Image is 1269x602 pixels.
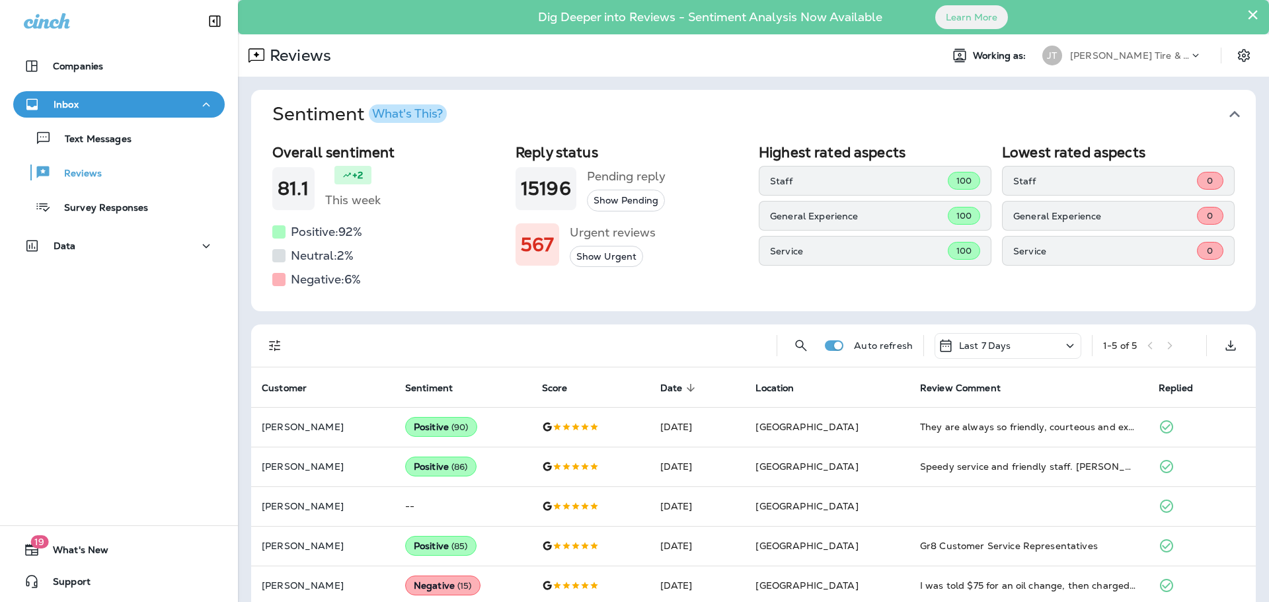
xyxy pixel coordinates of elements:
h2: Reply status [516,144,748,161]
span: Sentiment [405,383,453,394]
span: 0 [1207,175,1213,186]
p: Data [54,241,76,251]
button: Data [13,233,225,259]
p: [PERSON_NAME] Tire & Auto [1070,50,1189,61]
h1: 567 [521,234,554,256]
button: Settings [1232,44,1256,67]
h5: This week [325,190,381,211]
button: Survey Responses [13,193,225,221]
span: [GEOGRAPHIC_DATA] [755,580,858,591]
button: Companies [13,53,225,79]
span: ( 90 ) [451,422,469,433]
span: Location [755,383,794,394]
p: General Experience [770,211,948,221]
button: SentimentWhat's This? [262,90,1266,139]
p: Survey Responses [51,202,148,215]
button: Close [1247,4,1259,25]
h5: Pending reply [587,166,666,187]
td: [DATE] [650,407,746,447]
div: Positive [405,417,477,437]
p: Auto refresh [854,340,913,351]
div: Negative [405,576,481,595]
span: 19 [30,535,48,548]
span: Replied [1159,382,1210,394]
span: [GEOGRAPHIC_DATA] [755,500,858,512]
span: Support [40,576,91,592]
p: Dig Deeper into Reviews - Sentiment Analysis Now Available [500,15,921,19]
p: Text Messages [52,133,132,146]
button: Show Pending [587,190,665,211]
span: 100 [956,210,972,221]
td: [DATE] [650,486,746,526]
div: JT [1042,46,1062,65]
p: [PERSON_NAME] [262,422,384,432]
div: I was told $75 for an oil change, then charged an extra $10 for a filter without any notice or wh... [920,579,1137,592]
p: [PERSON_NAME] [262,461,384,472]
p: [PERSON_NAME] [262,580,384,591]
button: Support [13,568,225,595]
h2: Lowest rated aspects [1002,144,1235,161]
p: Reviews [51,168,102,180]
td: -- [395,486,531,526]
p: Inbox [54,99,79,110]
p: General Experience [1013,211,1197,221]
span: 100 [956,175,972,186]
span: Review Comment [920,383,1001,394]
p: Service [1013,246,1197,256]
h5: Negative: 6 % [291,269,361,290]
div: Gr8 Customer Service Representatives [920,539,1137,552]
h5: Urgent reviews [570,222,656,243]
h2: Highest rated aspects [759,144,991,161]
div: SentimentWhat's This? [251,139,1256,311]
button: Show Urgent [570,246,643,268]
button: Search Reviews [788,332,814,359]
button: What's This? [369,104,447,123]
button: Export as CSV [1217,332,1244,359]
p: +2 [352,169,363,182]
td: [DATE] [650,526,746,566]
div: What's This? [372,108,443,120]
span: Score [542,383,568,394]
span: Date [660,382,700,394]
span: Sentiment [405,382,470,394]
h1: 81.1 [278,178,309,200]
h2: Overall sentiment [272,144,505,161]
span: ( 15 ) [457,580,472,591]
span: ( 85 ) [451,541,468,552]
button: Filters [262,332,288,359]
p: [PERSON_NAME] [262,541,384,551]
span: Date [660,383,683,394]
h5: Neutral: 2 % [291,245,354,266]
div: Positive [405,457,477,476]
div: 1 - 5 of 5 [1103,340,1137,351]
span: 100 [956,245,972,256]
span: What's New [40,545,108,560]
h1: Sentiment [272,103,447,126]
p: Service [770,246,948,256]
span: 0 [1207,210,1213,221]
p: Last 7 Days [959,340,1011,351]
span: ( 86 ) [451,461,468,472]
span: Customer [262,383,307,394]
p: Reviews [264,46,331,65]
span: [GEOGRAPHIC_DATA] [755,540,858,552]
p: Staff [1013,176,1197,186]
h5: Positive: 92 % [291,221,362,243]
p: Staff [770,176,948,186]
span: [GEOGRAPHIC_DATA] [755,421,858,433]
button: Text Messages [13,124,225,152]
span: [GEOGRAPHIC_DATA] [755,461,858,472]
button: Inbox [13,91,225,118]
button: Reviews [13,159,225,186]
button: Collapse Sidebar [196,8,233,34]
span: Score [542,382,585,394]
td: [DATE] [650,447,746,486]
div: They are always so friendly, courteous and extremely helpful. [920,420,1137,433]
p: Companies [53,61,103,71]
button: 19What's New [13,537,225,563]
span: Working as: [973,50,1029,61]
span: Location [755,382,811,394]
div: Speedy service and friendly staff. Scott answered all my questions and helped me choose the best ... [920,460,1137,473]
p: [PERSON_NAME] [262,501,384,511]
span: Replied [1159,383,1193,394]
